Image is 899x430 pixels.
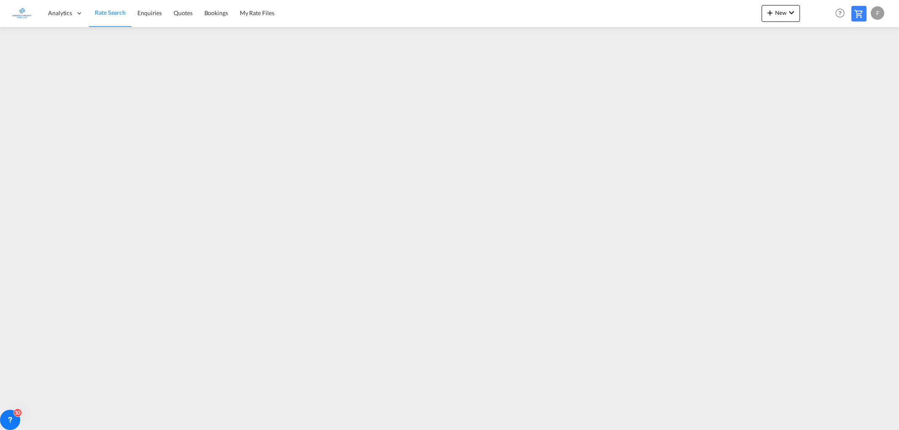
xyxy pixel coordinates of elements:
div: Help [833,6,851,21]
img: e1326340b7c511ef854e8d6a806141ad.jpg [13,4,32,23]
md-icon: icon-plus 400-fg [765,8,775,18]
div: F [871,6,884,20]
md-icon: icon-chevron-down [786,8,797,18]
span: Enquiries [137,9,162,16]
span: Quotes [174,9,192,16]
span: Help [833,6,847,20]
span: Bookings [204,9,228,16]
span: New [765,9,797,16]
span: Analytics [48,9,72,17]
button: icon-plus 400-fgNewicon-chevron-down [762,5,800,22]
span: My Rate Files [240,9,274,16]
span: Rate Search [95,9,126,16]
